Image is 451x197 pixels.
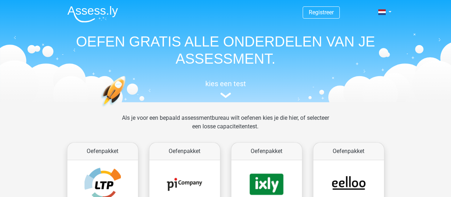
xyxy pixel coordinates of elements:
img: Assessly [67,6,118,23]
h5: kies een test [62,79,390,88]
a: kies een test [62,79,390,98]
img: oefenen [101,76,153,141]
h1: OEFEN GRATIS ALLE ONDERDELEN VAN JE ASSESSMENT. [62,33,390,67]
div: Als je voor een bepaald assessmentbureau wilt oefenen kies je die hier, of selecteer een losse ca... [116,114,335,139]
img: assessment [220,93,231,98]
a: Registreer [309,9,334,16]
